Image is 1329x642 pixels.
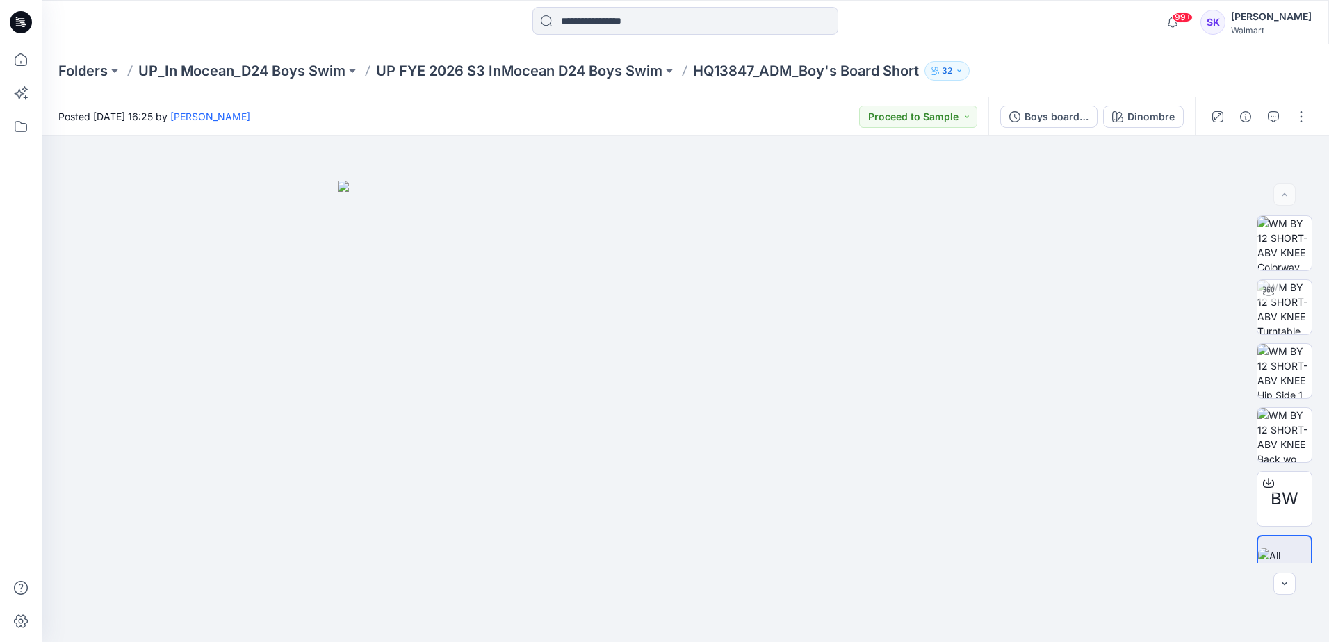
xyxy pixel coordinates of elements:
img: WM BY 12 SHORT-ABV KNEE Back wo Avatar [1257,408,1312,462]
img: WM BY 12 SHORT-ABV KNEE Hip Side 1 wo Avatar [1257,344,1312,398]
img: eyJhbGciOiJIUzI1NiIsImtpZCI6IjAiLCJzbHQiOiJzZXMiLCJ0eXAiOiJKV1QifQ.eyJkYXRhIjp7InR5cGUiOiJzdG9yYW... [338,181,1033,642]
img: WM BY 12 SHORT-ABV KNEE Turntable with Avatar [1257,280,1312,334]
button: Dinombre [1103,106,1184,128]
a: UP_In Mocean_D24 Boys Swim [138,61,345,81]
div: [PERSON_NAME] [1231,8,1312,25]
div: Boys board short - 5.5 inch inseam [1025,109,1089,124]
div: Dinombre [1127,109,1175,124]
button: Boys board short - 5.5 inch inseam [1000,106,1098,128]
a: Folders [58,61,108,81]
div: Walmart [1231,25,1312,35]
button: 32 [924,61,970,81]
p: HQ13847_ADM_Boy's Board Short [693,61,919,81]
span: 99+ [1172,12,1193,23]
div: SK [1200,10,1225,35]
span: BW [1271,486,1298,511]
a: [PERSON_NAME] [170,110,250,122]
img: All colorways [1258,548,1311,577]
span: Posted [DATE] 16:25 by [58,109,250,124]
button: Details [1234,106,1257,128]
a: UP FYE 2026 S3 InMocean D24 Boys Swim [376,61,662,81]
img: WM BY 12 SHORT-ABV KNEE Colorway wo Avatar [1257,216,1312,270]
p: 32 [942,63,952,79]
